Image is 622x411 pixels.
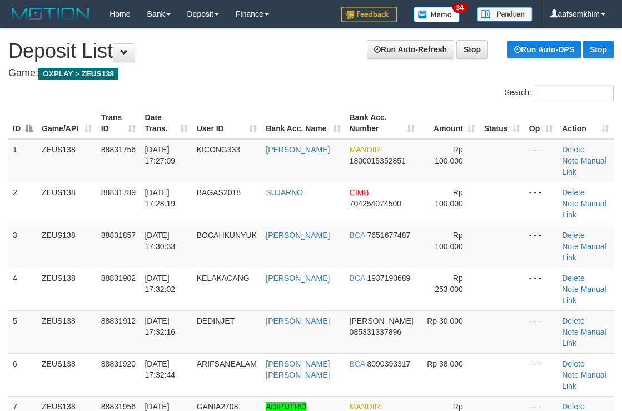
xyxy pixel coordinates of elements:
td: - - - [525,268,558,310]
td: - - - [525,182,558,225]
span: [DATE] 17:28:19 [145,188,175,208]
a: SUJARNO [266,188,303,197]
span: 88831857 [101,231,136,240]
th: Bank Acc. Number: activate to sort column ascending [345,107,419,139]
img: panduan.png [477,7,533,22]
th: Game/API: activate to sort column ascending [37,107,97,139]
span: BCA [350,274,365,283]
td: 5 [8,310,37,353]
td: - - - [525,310,558,353]
th: Op: activate to sort column ascending [525,107,558,139]
th: ID: activate to sort column descending [8,107,37,139]
a: Manual Link [562,370,606,390]
a: Manual Link [562,156,606,176]
a: Manual Link [562,328,606,348]
span: Rp 30,000 [427,316,463,325]
a: [PERSON_NAME] [266,145,330,154]
span: Rp 253,000 [435,274,463,294]
img: Feedback.jpg [341,7,397,22]
span: KELAKACANG [197,274,250,283]
span: Rp 38,000 [427,359,463,368]
td: 6 [8,353,37,396]
span: 34 [452,3,467,13]
a: Delete [562,231,584,240]
td: - - - [525,225,558,268]
td: ZEUS138 [37,353,97,396]
td: ZEUS138 [37,268,97,310]
a: Note [562,328,579,336]
a: Delete [562,188,584,197]
a: Delete [562,359,584,368]
td: 4 [8,268,37,310]
a: Note [562,285,579,294]
td: ZEUS138 [37,310,97,353]
label: Search: [505,85,614,101]
a: [PERSON_NAME] [PERSON_NAME] [266,359,330,379]
span: BCA [350,231,365,240]
span: KICONG333 [197,145,241,154]
a: Delete [562,145,584,154]
a: Manual Link [562,285,606,305]
span: Copy 7651677487 to clipboard [367,231,411,240]
span: 88831902 [101,274,136,283]
h4: Game: [8,68,614,79]
a: [PERSON_NAME] [266,316,330,325]
span: Copy 1937190689 to clipboard [367,274,411,283]
span: BCA [350,359,365,368]
span: Copy 8090393317 to clipboard [367,359,411,368]
a: Stop [456,40,488,59]
span: DEDINJET [197,316,235,325]
span: ARIFSANEALAM [197,359,257,368]
span: [DATE] 17:27:09 [145,145,175,165]
span: [DATE] 17:32:16 [145,316,175,336]
a: Delete [562,274,584,283]
th: User ID: activate to sort column ascending [192,107,262,139]
td: - - - [525,353,558,396]
span: [DATE] 17:32:44 [145,359,175,379]
td: ZEUS138 [37,225,97,268]
img: Button%20Memo.svg [414,7,460,22]
span: 88831912 [101,316,136,325]
a: Note [562,199,579,208]
a: Note [562,242,579,251]
a: Delete [562,316,584,325]
span: GANIA2708 [197,402,238,411]
input: Search: [535,85,614,101]
th: Amount: activate to sort column ascending [419,107,480,139]
a: Manual Link [562,199,606,219]
td: 3 [8,225,37,268]
span: MANDIRI [350,145,382,154]
td: ZEUS138 [37,182,97,225]
span: 88831956 [101,402,136,411]
span: [DATE] 17:32:02 [145,274,175,294]
a: Note [562,370,579,379]
span: Copy 704254074500 to clipboard [350,199,401,208]
span: BOCAHKUNYUK [197,231,257,240]
img: MOTION_logo.png [8,6,93,22]
span: Rp 100,000 [435,188,463,208]
a: [PERSON_NAME] [266,231,330,240]
td: 1 [8,139,37,182]
span: Copy 085331337896 to clipboard [350,328,401,336]
a: Manual Link [562,242,606,262]
td: 2 [8,182,37,225]
a: Stop [583,41,614,58]
span: [PERSON_NAME] [350,316,414,325]
span: CIMB [350,188,369,197]
th: Bank Acc. Name: activate to sort column ascending [261,107,345,139]
a: Run Auto-Refresh [367,40,454,59]
a: Run Auto-DPS [507,41,581,58]
a: Note [562,156,579,165]
th: Status: activate to sort column ascending [480,107,525,139]
td: - - - [525,139,558,182]
span: 88831789 [101,188,136,197]
a: Delete [562,402,584,411]
span: 88831920 [101,359,136,368]
span: MANDIRI [350,402,382,411]
span: Rp 100,000 [435,231,463,251]
span: OXPLAY > ZEUS138 [38,68,118,80]
span: Rp 100,000 [435,145,463,165]
h1: Deposit List [8,40,614,62]
span: 88831756 [101,145,136,154]
th: Action: activate to sort column ascending [558,107,614,139]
